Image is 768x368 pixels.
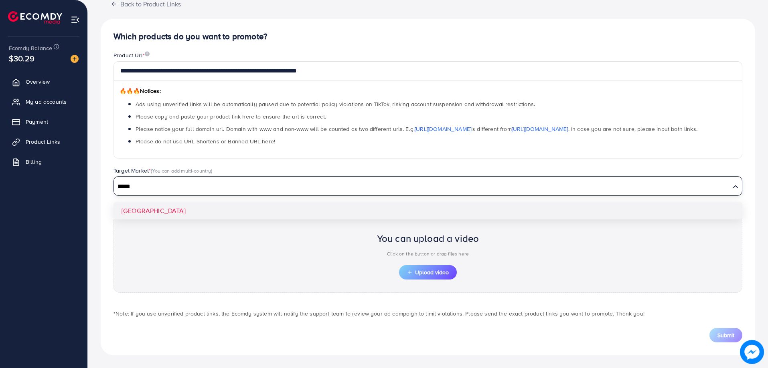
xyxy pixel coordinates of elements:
li: [GEOGRAPHIC_DATA] [113,202,742,219]
a: Billing [6,154,81,170]
p: Click on the button or drag files here [377,249,479,259]
span: Notices: [120,87,161,95]
a: Payment [6,114,81,130]
span: Please copy and paste your product link here to ensure the url is correct. [136,113,326,121]
a: Overview [6,74,81,90]
span: Please do not use URL Shortens or Banned URL here! [136,137,275,145]
label: Target Market [113,167,213,175]
img: image [740,340,764,364]
a: [URL][DOMAIN_NAME] [512,125,568,133]
span: Billing [26,158,42,166]
img: image [71,55,79,63]
h4: Which products do you want to promote? [113,32,742,42]
span: Payment [26,118,48,126]
button: Submit [709,328,742,342]
span: Product Links [26,138,60,146]
p: *Note: If you use unverified product links, the Ecomdy system will notify the support team to rev... [113,309,742,318]
span: Ads using unverified links will be automatically paused due to potential policy violations on Tik... [136,100,535,108]
span: $30.29 [8,45,35,71]
span: Upload video [407,269,449,275]
span: (You can add multi-country) [151,167,212,174]
a: [URL][DOMAIN_NAME] [415,125,471,133]
div: Search for option [113,176,742,195]
input: Search for option [115,181,729,193]
span: Submit [717,331,734,339]
h2: You can upload a video [377,233,479,244]
img: menu [71,15,80,24]
span: Overview [26,78,50,86]
span: Ecomdy Balance [9,44,52,52]
label: Product Url [113,51,150,59]
span: My ad accounts [26,98,67,106]
a: My ad accounts [6,94,81,110]
span: 🔥🔥🔥 [120,87,140,95]
img: logo [8,11,62,24]
button: Upload video [399,265,457,280]
span: Please notice your full domain url. Domain with www and non-www will be counted as two different ... [136,125,697,133]
img: image [145,51,150,56]
a: Product Links [6,134,81,150]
